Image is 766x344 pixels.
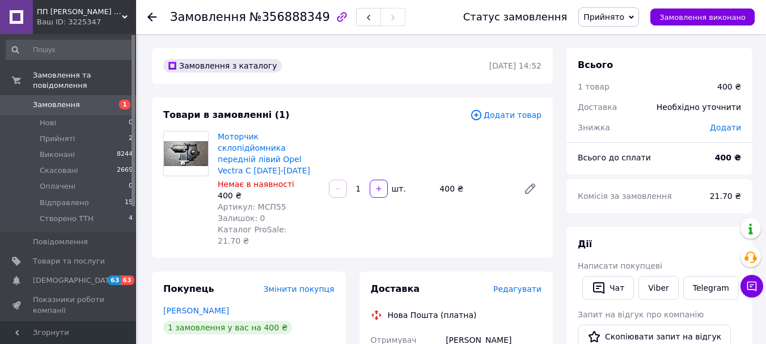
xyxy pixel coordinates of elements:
span: Замовлення [170,10,246,24]
div: 1 замовлення у вас на 400 ₴ [163,321,292,334]
span: ПП Коробка В.Р. - Автозапчастини [37,7,122,17]
img: Моторчик склопідйомника передній лівий Opel Vectra C 2002-2008 рік [164,141,208,166]
span: Прийняті [40,134,75,144]
span: Додати [710,123,741,132]
span: Редагувати [493,284,541,294]
span: Показники роботи компанії [33,295,105,315]
span: 0 [129,181,133,192]
a: Редагувати [519,177,541,200]
b: 400 ₴ [715,153,741,162]
input: Пошук [6,40,134,60]
span: Повідомлення [33,237,88,247]
span: Немає в наявності [218,180,294,189]
span: Замовлення [33,100,80,110]
div: шт. [389,183,407,194]
div: Ваш ID: 3225347 [37,17,136,27]
span: Знижка [578,123,610,132]
div: Замовлення з каталогу [163,59,282,73]
button: Чат [582,276,634,300]
span: Прийнято [583,12,624,22]
span: Написати покупцеві [578,261,662,270]
div: 400 ₴ [717,81,741,92]
button: Чат з покупцем [740,275,763,298]
span: 63 [121,275,134,285]
span: Скасовані [40,165,78,176]
span: [DEMOGRAPHIC_DATA] [33,275,117,286]
span: Доставка [371,283,420,294]
div: Необхідно уточнити [650,95,748,120]
div: 400 ₴ [435,181,514,197]
span: Залишок: 0 [218,214,265,223]
div: Повернутися назад [147,11,156,23]
a: Telegram [683,276,739,300]
time: [DATE] 14:52 [489,61,541,70]
div: Нова Пошта (платна) [385,309,480,321]
span: Комісія за замовлення [578,192,672,201]
span: Каталог ProSale: 21.70 ₴ [218,225,286,245]
span: Покупець [163,283,214,294]
span: 0 [129,118,133,128]
span: Нові [40,118,56,128]
span: Товари та послуги [33,256,105,266]
div: 400 ₴ [218,190,320,201]
span: 21.70 ₴ [710,192,741,201]
a: Моторчик склопідйомника передній лівий Opel Vectra C [DATE]-[DATE] [218,132,310,175]
span: Створено ТТН [40,214,94,224]
a: Viber [638,276,678,300]
span: 1 [119,100,130,109]
span: Змінити покупця [264,284,335,294]
span: 15 [125,198,133,208]
span: Товари в замовленні (1) [163,109,290,120]
span: Оплачені [40,181,75,192]
button: Замовлення виконано [650,9,755,26]
span: Артикул: МСП55 [218,202,286,211]
span: Додати товар [470,109,541,121]
span: 63 [108,275,121,285]
span: 4 [129,214,133,224]
a: [PERSON_NAME] [163,306,229,315]
span: Всього [578,60,613,70]
span: Замовлення виконано [659,13,746,22]
span: Всього до сплати [578,153,651,162]
span: №356888349 [249,10,330,24]
span: Замовлення та повідомлення [33,70,136,91]
span: Запит на відгук про компанію [578,310,704,319]
span: Доставка [578,103,617,112]
span: Дії [578,239,592,249]
span: Виконані [40,150,75,160]
span: 1 товар [578,82,610,91]
span: 8244 [117,150,133,160]
span: 2 [129,134,133,144]
span: 2669 [117,165,133,176]
div: Статус замовлення [463,11,568,23]
span: Відправлено [40,198,89,208]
